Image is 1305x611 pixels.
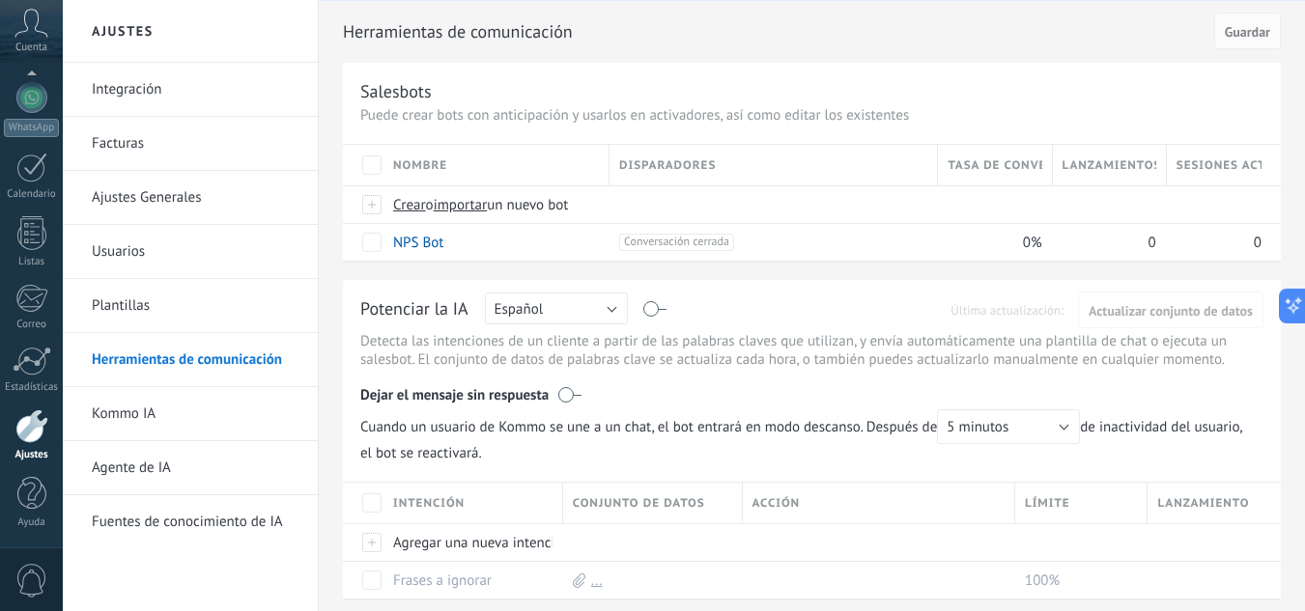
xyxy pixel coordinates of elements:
[92,63,298,117] a: Integración
[393,196,426,214] span: Crear
[619,234,734,251] span: Conversación cerrada
[92,495,298,549] a: Fuentes de conocimiento de IA
[383,524,553,561] div: Agregar una nueva intención
[1149,234,1156,252] span: 0
[393,494,465,513] span: Intención
[360,80,432,102] div: Salesbots
[4,319,60,331] div: Correo
[937,409,1080,444] button: 5 minutos
[360,409,1263,462] span: de inactividad del usuario, el bot se reactivará.
[752,494,801,513] span: Acción
[1167,224,1262,261] div: 0
[360,373,1263,409] div: Dejar el mensaje sin respuesta
[948,156,1041,175] span: Tasa de conversión
[92,387,298,441] a: Kommo IA
[343,13,1207,51] h2: Herramientas de comunicación
[434,196,488,214] span: importar
[92,171,298,225] a: Ajustes Generales
[360,297,468,322] div: Potenciar la IA
[495,300,544,319] span: Español
[573,494,705,513] span: Conjunto de datos
[4,119,59,137] div: WhatsApp
[63,63,318,117] li: Integración
[360,106,1263,125] p: Puede crear bots con anticipación y usarlos en activadores, así como editar los existentes
[591,571,603,590] a: ...
[1254,234,1262,252] span: 0
[63,225,318,279] li: Usuarios
[1225,25,1270,39] span: Guardar
[63,171,318,225] li: Ajustes Generales
[63,495,318,548] li: Fuentes de conocimiento de IA
[1053,224,1157,261] div: 0
[393,234,443,252] a: NPS Bot
[63,387,318,441] li: Kommo IA
[1063,156,1156,175] span: Lanzamientos totales
[4,449,60,461] div: Ajustes
[485,292,628,324] button: Español
[947,418,1008,436] span: 5 minutos
[619,156,716,175] span: Disparadores
[92,225,298,279] a: Usuarios
[1214,13,1281,49] button: Guardar
[63,279,318,333] li: Plantillas
[92,117,298,171] a: Facturas
[360,332,1263,369] p: Detecta las intenciones de un cliente a partir de las palabras claves que utilizan, y envía autom...
[4,516,60,529] div: Ayuda
[4,256,60,268] div: Listas
[4,381,60,394] div: Estadísticas
[4,188,60,201] div: Calendario
[426,196,434,214] span: o
[1025,571,1060,590] span: 100%
[63,441,318,495] li: Agente de IA
[938,224,1042,261] div: 0%
[1177,156,1262,175] span: Sesiones activas
[92,441,298,495] a: Agente de IA
[1023,234,1042,252] span: 0%
[92,279,298,333] a: Plantillas
[1157,494,1249,513] span: Lanzamiento
[63,117,318,171] li: Facturas
[15,42,47,54] span: Cuenta
[63,333,318,387] li: Herramientas de comunicación
[360,409,1080,444] span: Cuando un usuario de Kommo se une a un chat, el bot entrará en modo descanso. Después de
[1015,562,1139,598] div: 100%
[92,333,298,387] a: Herramientas de comunicación
[487,196,568,214] span: un nuevo bot
[393,156,447,175] span: Nombre
[1025,494,1070,513] span: Límite
[393,571,492,590] a: Frases a ignorar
